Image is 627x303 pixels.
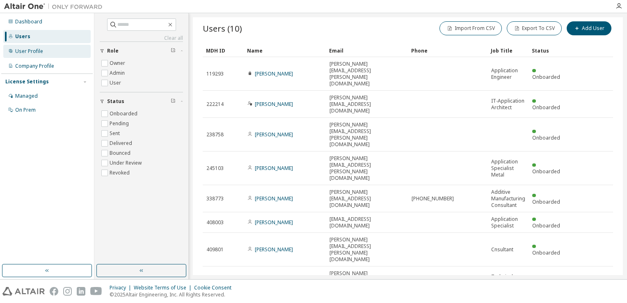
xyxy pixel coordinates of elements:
label: Admin [110,68,126,78]
span: 245103 [206,165,224,172]
a: [PERSON_NAME] [255,246,293,253]
span: Application Specialist [491,216,525,229]
a: [PERSON_NAME] [255,101,293,108]
div: License Settings [5,78,49,85]
div: Cookie Consent [194,285,236,291]
label: Onboarded [110,109,139,119]
button: Export To CSV [507,21,562,35]
button: Role [100,42,183,60]
img: Altair One [4,2,107,11]
button: Add User [567,21,611,35]
span: Technical Sales Engineer [491,273,525,293]
span: Users (10) [203,23,242,34]
img: linkedin.svg [77,287,85,296]
span: [PHONE_NUMBER] [412,195,454,202]
a: Clear all [100,35,183,41]
label: Revoked [110,168,131,178]
label: Owner [110,58,127,68]
span: Additive Manufacturing Consultant [491,189,525,209]
span: Onboarded [532,134,560,141]
span: Onboarded [532,168,560,175]
span: Onboarded [532,249,560,256]
span: Onboarded [532,73,560,80]
span: Cnsultant [491,246,513,253]
div: Email [329,44,405,57]
img: facebook.svg [50,287,58,296]
span: Application Specialist Metal [491,158,525,178]
a: [PERSON_NAME] [255,165,293,172]
button: Status [100,92,183,110]
span: [PERSON_NAME][EMAIL_ADDRESS][DOMAIN_NAME] [330,189,404,209]
div: Name [247,44,323,57]
span: Onboarded [532,198,560,205]
div: On Prem [15,107,36,113]
p: © 2025 Altair Engineering, Inc. All Rights Reserved. [110,291,236,298]
a: [PERSON_NAME] [255,70,293,77]
span: 238758 [206,131,224,138]
span: 119293 [206,71,224,77]
span: [PERSON_NAME][EMAIL_ADDRESS][PERSON_NAME][DOMAIN_NAME] [330,122,404,148]
span: Role [107,48,119,54]
span: [PERSON_NAME][EMAIL_ADDRESS][PERSON_NAME][DOMAIN_NAME] [330,270,404,296]
button: Import From CSV [439,21,502,35]
a: [PERSON_NAME] [255,219,293,226]
span: Onboarded [532,222,560,229]
a: [PERSON_NAME] [255,131,293,138]
div: User Profile [15,48,43,55]
span: Clear filter [171,48,176,54]
label: Delivered [110,138,134,148]
div: Dashboard [15,18,42,25]
span: Application Engineer [491,67,525,80]
span: Onboarded [532,104,560,111]
label: Pending [110,119,130,129]
div: Users [15,33,30,40]
span: [PERSON_NAME][EMAIL_ADDRESS][DOMAIN_NAME] [330,94,404,114]
div: Company Profile [15,63,54,69]
div: MDH ID [206,44,240,57]
label: Under Review [110,158,143,168]
span: 408003 [206,219,224,226]
span: 409801 [206,246,224,253]
span: [PERSON_NAME][EMAIL_ADDRESS][PERSON_NAME][DOMAIN_NAME] [330,61,404,87]
label: Sent [110,129,121,138]
span: [PERSON_NAME][EMAIL_ADDRESS][PERSON_NAME][DOMAIN_NAME] [330,236,404,263]
div: Website Terms of Use [134,285,194,291]
label: Bounced [110,148,132,158]
span: [PERSON_NAME][EMAIL_ADDRESS][PERSON_NAME][DOMAIN_NAME] [330,155,404,181]
div: Phone [411,44,484,57]
label: User [110,78,123,88]
div: Status [532,44,566,57]
div: Privacy [110,285,134,291]
a: [PERSON_NAME] [255,195,293,202]
div: Job Title [491,44,525,57]
span: Clear filter [171,98,176,105]
span: Status [107,98,124,105]
span: IT-Application Architect [491,98,525,111]
img: instagram.svg [63,287,72,296]
img: youtube.svg [90,287,102,296]
span: 222214 [206,101,224,108]
span: [EMAIL_ADDRESS][DOMAIN_NAME] [330,216,404,229]
span: 338773 [206,195,224,202]
div: Managed [15,93,38,99]
img: altair_logo.svg [2,287,45,296]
